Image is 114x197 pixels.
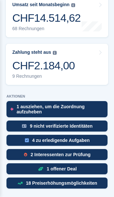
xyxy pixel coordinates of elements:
a: 1 ausziehen, um die Zuordnung aufzuheben [6,101,108,121]
a: 2 Interessenten zur Prüfung [6,149,108,163]
div: 1 ausziehen, um die Zuordnung aufzuheben [17,104,104,114]
img: icon-info-grey-7440780725fd019a000dd9b08b2336e03edf1995a4989e88bcd33f0948082b44.svg [71,3,75,7]
img: verify_identity-adf6edd0f0f0b5bbfe63781bf79b02c33cf7c696d77639b501bdc392416b5a36.svg [22,124,27,128]
div: 9 nicht verifizierte Identitäten [30,123,93,129]
div: Umsatz seit Monatsbeginn [12,2,70,7]
div: Zahlung steht aus [12,50,51,55]
div: CHF14.514,62 [12,11,81,25]
a: 9 nicht verifizierte Identitäten [6,121,108,135]
img: move_outs_to_deallocate_icon-f764333ba52eb49d3ac5e1228854f67142a1ed5810a6f6cc68b1a99e826820c5.svg [10,107,13,111]
div: 68 Rechnungen [12,26,81,31]
img: deal-1b604bf984904fb50ccaf53a9ad4b4a5d6e5aea283cecdc64d6e3604feb123c2.svg [38,167,43,171]
div: 9 Rechnungen [12,74,75,79]
img: price_increase_opportunities-93ffe204e8149a01c8c9dc8f82e8f89637d9d84a8eef4429ea346261dce0b2c0.svg [17,182,23,185]
p: AKTIONEN [6,94,108,98]
a: 18 Preiserhöhungsmöglichkeiten [6,178,108,192]
a: 4 zu erledigende Aufgaben [6,135,108,149]
a: Zahlung steht aus CHF2.184,00 9 Rechnungen [6,44,108,85]
img: task-75834270c22a3079a89374b754ae025e5fb1db73e45f91037f5363f120a921f8.svg [25,138,29,142]
a: 1 offener Deal [6,163,108,178]
img: icon-info-grey-7440780725fd019a000dd9b08b2336e03edf1995a4989e88bcd33f0948082b44.svg [53,51,57,55]
div: CHF2.184,00 [12,59,75,72]
div: 4 zu erledigende Aufgaben [32,138,90,143]
div: 18 Preiserhöhungsmöglichkeiten [26,180,97,186]
img: prospect-51fa495bee0391a8d652442698ab0144808aea92771e9ea1ae160a38d050c398.svg [24,153,27,156]
div: 2 Interessenten zur Prüfung [30,152,90,157]
div: 1 offener Deal [47,166,77,171]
